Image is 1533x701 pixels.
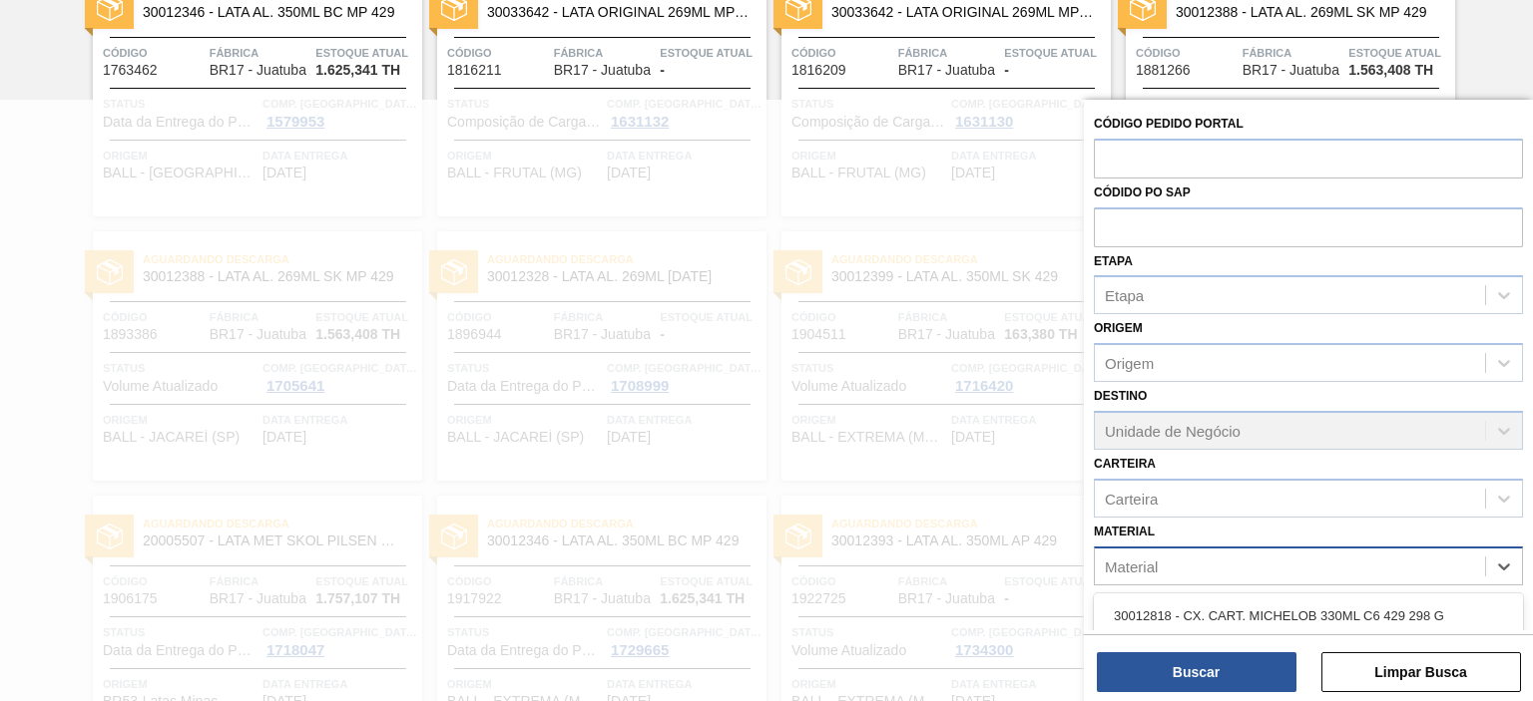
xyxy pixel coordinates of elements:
[1348,43,1450,63] span: Estoque atual
[1004,63,1009,78] span: -
[143,5,406,20] span: 30012346 - LATA AL. 350ML BC MP 429
[103,94,257,114] span: Status
[607,94,762,114] span: Comp. Carga
[103,43,205,63] span: Código
[1136,94,1290,114] span: Status
[951,94,1106,114] span: Comp. Carga
[1094,321,1143,335] label: Origem
[951,94,1106,130] a: Comp. [GEOGRAPHIC_DATA]1631130
[1004,43,1106,63] span: Estoque atual
[1295,94,1450,130] a: Comp. [GEOGRAPHIC_DATA]1693823
[1105,355,1154,372] div: Origem
[1105,557,1158,574] div: Material
[262,94,417,130] a: Comp. [GEOGRAPHIC_DATA]1579953
[791,43,893,63] span: Código
[447,43,549,63] span: Código
[831,5,1095,20] span: 30033642 - LATA ORIGINAL 269ML MP NIV24
[898,63,995,78] span: BR17 - Juatuba
[1176,5,1439,20] span: 30012388 - LATA AL. 269ML SK MP 429
[1295,94,1450,114] span: Comp. Carga
[660,63,665,78] span: -
[1094,254,1133,268] label: Etapa
[1105,490,1158,507] div: Carteira
[447,94,602,114] span: Status
[660,43,762,63] span: Estoque atual
[210,43,311,63] span: Fábrica
[210,63,306,78] span: BR17 - Juatuba
[1105,287,1144,304] div: Etapa
[1243,63,1339,78] span: BR17 - Juatuba
[1243,43,1344,63] span: Fábrica
[607,94,762,130] a: Comp. [GEOGRAPHIC_DATA]1631132
[315,63,400,78] span: 1.625,341 TH
[1094,117,1244,131] label: Código Pedido Portal
[791,63,846,78] span: 1816209
[791,94,946,114] span: Status
[1094,525,1155,538] label: Material
[1094,389,1147,403] label: Destino
[262,94,417,114] span: Comp. Carga
[487,5,751,20] span: 30033642 - LATA ORIGINAL 269ML MP NIV24
[1094,597,1523,634] div: 30012818 - CX. CART. MICHELOB 330ML C6 429 298 G
[447,63,502,78] span: 1816211
[554,63,651,78] span: BR17 - Juatuba
[1094,185,1191,199] label: Códido PO SAP
[1136,43,1238,63] span: Código
[103,63,158,78] span: 1763462
[1136,63,1191,78] span: 1881266
[315,43,417,63] span: Estoque atual
[1094,457,1156,471] label: Carteira
[1348,63,1433,78] span: 1.563,408 TH
[898,43,1000,63] span: Fábrica
[554,43,656,63] span: Fábrica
